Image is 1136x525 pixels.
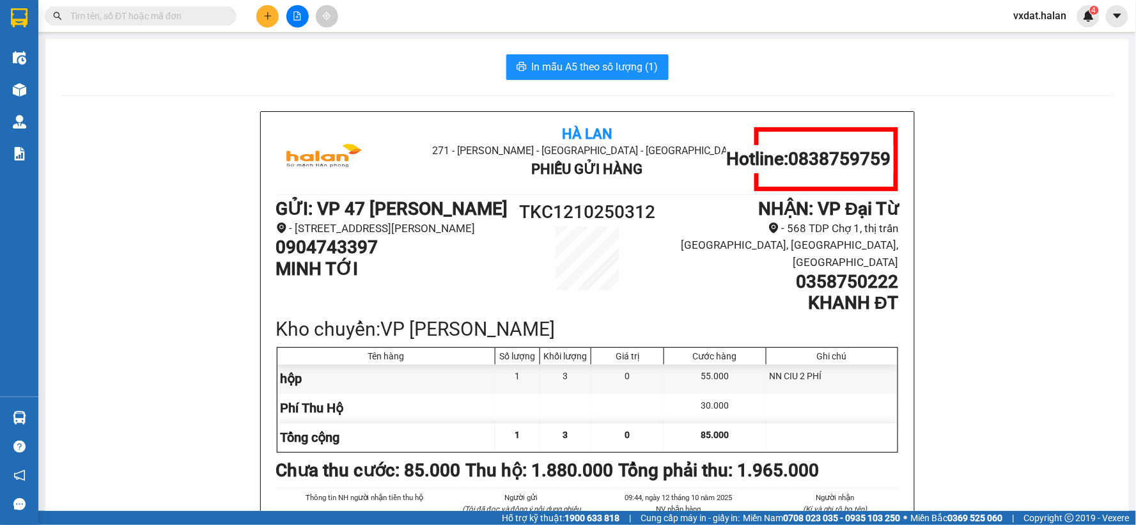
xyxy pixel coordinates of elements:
div: Phí Thu Hộ [277,394,496,423]
span: 1 [515,430,520,440]
sup: 4 [1090,6,1099,15]
li: NV nhận hàng [616,503,742,515]
div: NN CIU 2 PHÍ [766,364,898,393]
div: Giá trị [595,351,660,361]
span: 3 [563,430,568,440]
img: warehouse-icon [13,411,26,425]
li: Thông tin NH người nhận tiền thu hộ [302,492,428,503]
li: Người nhận [772,492,899,503]
span: aim [322,12,331,20]
div: 30.000 [664,394,766,423]
b: NHẬN : VP Đại Từ [758,198,898,219]
span: environment [768,223,779,233]
span: Miền Bắc [911,511,1003,525]
input: Tìm tên, số ĐT hoặc mã đơn [70,9,221,23]
li: Người gửi [458,492,585,503]
b: Thu hộ: 1.880.000 [466,460,614,481]
img: icon-new-feature [1083,10,1094,22]
span: message [13,498,26,510]
div: 55.000 [664,364,766,393]
span: Miền Nam [743,511,901,525]
span: Tổng cộng [281,430,340,445]
img: warehouse-icon [13,115,26,129]
b: Tổng phải thu: 1.965.000 [619,460,820,481]
h1: 0904743397 [276,237,510,258]
span: ⚪️ [904,515,908,521]
span: plus [263,12,272,20]
b: Phiếu Gửi Hàng [531,161,642,177]
span: printer [517,61,527,74]
img: warehouse-icon [13,83,26,97]
i: (Tôi đã đọc và đồng ý nội dung phiếu gửi hàng) [462,505,580,525]
strong: 1900 633 818 [564,513,619,523]
span: environment [276,223,287,233]
span: copyright [1065,513,1074,522]
h1: TKC1210250312 [510,198,665,226]
h1: 0358750222 [665,271,898,293]
span: 85.000 [701,430,729,440]
span: | [629,511,631,525]
strong: 0708 023 035 - 0935 103 250 [784,513,901,523]
h1: KHANH ĐT [665,292,898,314]
span: notification [13,469,26,482]
div: 1 [495,364,540,393]
span: Hỗ trợ kỹ thuật: [502,511,619,525]
button: printerIn mẫu A5 theo số lượng (1) [506,54,669,80]
li: 09:44, ngày 12 tháng 10 năm 2025 [616,492,742,503]
strong: 0369 525 060 [948,513,1003,523]
span: 0 [625,430,630,440]
button: caret-down [1106,5,1128,27]
span: question-circle [13,441,26,453]
li: - [STREET_ADDRESS][PERSON_NAME] [276,220,510,237]
div: Số lượng [499,351,536,361]
div: Ghi chú [770,351,894,361]
b: GỬI : VP 47 [PERSON_NAME] [276,198,508,219]
div: Khối lượng [543,351,587,361]
img: logo-vxr [11,8,27,27]
span: caret-down [1112,10,1123,22]
img: solution-icon [13,147,26,161]
span: vxdat.halan [1004,8,1077,24]
div: hộp [277,364,496,393]
span: Cung cấp máy in - giấy in: [641,511,740,525]
div: Cước hàng [667,351,762,361]
button: aim [316,5,338,27]
h1: Hotline: 0838759759 [726,148,891,170]
span: file-add [293,12,302,20]
span: search [53,12,62,20]
span: | [1013,511,1015,525]
button: file-add [286,5,309,27]
h1: MINH TỚI [276,258,510,280]
li: - 568 TDP Chợ 1, thị trấn [GEOGRAPHIC_DATA], [GEOGRAPHIC_DATA], [GEOGRAPHIC_DATA] [665,220,898,271]
span: In mẫu A5 theo số lượng (1) [532,59,658,75]
div: 3 [540,364,591,393]
div: Tên hàng [281,351,492,361]
li: 271 - [PERSON_NAME] - [GEOGRAPHIC_DATA] - [GEOGRAPHIC_DATA] [380,143,795,159]
span: 4 [1092,6,1096,15]
img: warehouse-icon [13,51,26,65]
button: plus [256,5,279,27]
b: Hà Lan [562,126,612,142]
div: Kho chuyển: VP [PERSON_NAME] [276,314,899,344]
i: (Kí và ghi rõ họ tên) [804,505,868,513]
img: logo.jpg [276,127,372,191]
div: 0 [591,364,664,393]
b: Chưa thu cước : 85.000 [276,460,461,481]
